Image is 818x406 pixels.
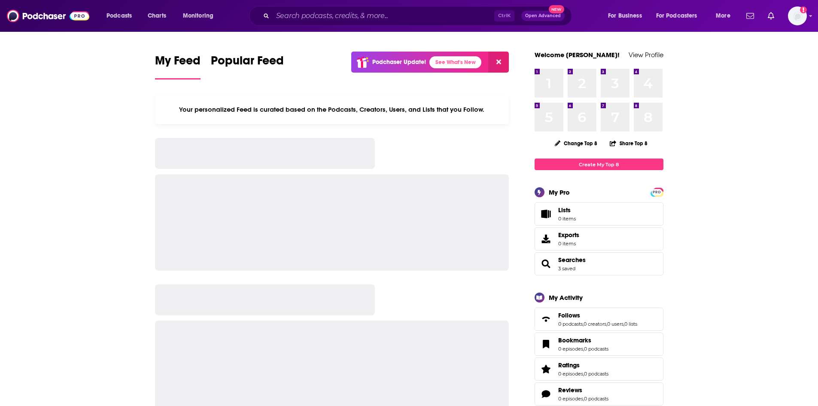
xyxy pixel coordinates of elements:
a: Searches [538,258,555,270]
img: User Profile [788,6,807,25]
a: 0 lists [624,321,637,327]
span: , [583,371,584,377]
button: open menu [177,9,225,23]
a: Follows [538,313,555,325]
a: Show notifications dropdown [743,9,757,23]
span: Monitoring [183,10,213,22]
a: Exports [535,227,663,250]
span: Ratings [535,357,663,381]
a: My Feed [155,53,201,79]
button: Share Top 8 [609,135,648,152]
span: , [583,346,584,352]
span: PRO [652,189,662,195]
span: For Podcasters [656,10,697,22]
button: Show profile menu [788,6,807,25]
a: 0 users [607,321,623,327]
a: Popular Feed [211,53,284,79]
span: For Business [608,10,642,22]
span: Charts [148,10,166,22]
span: Open Advanced [525,14,561,18]
span: , [583,396,584,402]
span: Reviews [535,382,663,406]
div: Your personalized Feed is curated based on the Podcasts, Creators, Users, and Lists that you Follow. [155,95,509,124]
span: Lists [558,206,571,214]
span: Podcasts [106,10,132,22]
span: Bookmarks [558,336,591,344]
span: Logged in as WesBurdett [788,6,807,25]
input: Search podcasts, credits, & more... [273,9,494,23]
span: Bookmarks [535,333,663,356]
a: Ratings [538,363,555,375]
div: My Pro [549,188,570,196]
span: Reviews [558,386,582,394]
span: My Feed [155,53,201,73]
span: Searches [535,252,663,275]
a: 3 saved [558,266,575,272]
span: Exports [558,231,579,239]
span: Lists [558,206,576,214]
span: 0 items [558,216,576,222]
span: Ctrl K [494,10,514,21]
button: open menu [651,9,710,23]
a: View Profile [629,51,663,59]
button: Change Top 8 [550,138,603,149]
button: Open AdvancedNew [521,11,565,21]
a: Searches [558,256,586,264]
a: PRO [652,189,662,195]
a: 0 podcasts [558,321,583,327]
a: Charts [142,9,171,23]
a: 0 podcasts [584,346,608,352]
button: open menu [602,9,653,23]
span: Follows [535,308,663,331]
a: Follows [558,311,637,319]
span: , [606,321,607,327]
button: open menu [100,9,143,23]
a: 0 creators [584,321,606,327]
a: 0 episodes [558,396,583,402]
div: Search podcasts, credits, & more... [257,6,580,26]
a: Bookmarks [558,336,608,344]
span: 0 items [558,241,579,247]
a: Bookmarks [538,338,555,350]
span: Ratings [558,361,580,369]
a: Reviews [538,388,555,400]
a: Lists [535,202,663,226]
div: My Activity [549,293,583,302]
a: 0 episodes [558,346,583,352]
a: Ratings [558,361,608,369]
a: See What's New [429,56,481,68]
button: open menu [710,9,741,23]
span: More [716,10,730,22]
span: , [623,321,624,327]
a: Reviews [558,386,608,394]
a: Welcome [PERSON_NAME]! [535,51,620,59]
span: New [549,5,564,13]
a: Show notifications dropdown [764,9,778,23]
p: Podchaser Update! [372,58,426,66]
span: Exports [538,233,555,245]
a: 0 episodes [558,371,583,377]
span: Follows [558,311,580,319]
svg: Add a profile image [800,6,807,13]
img: Podchaser - Follow, Share and Rate Podcasts [7,8,89,24]
a: 0 podcasts [584,396,608,402]
span: Lists [538,208,555,220]
span: Popular Feed [211,53,284,73]
a: Create My Top 8 [535,159,663,170]
a: 0 podcasts [584,371,608,377]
